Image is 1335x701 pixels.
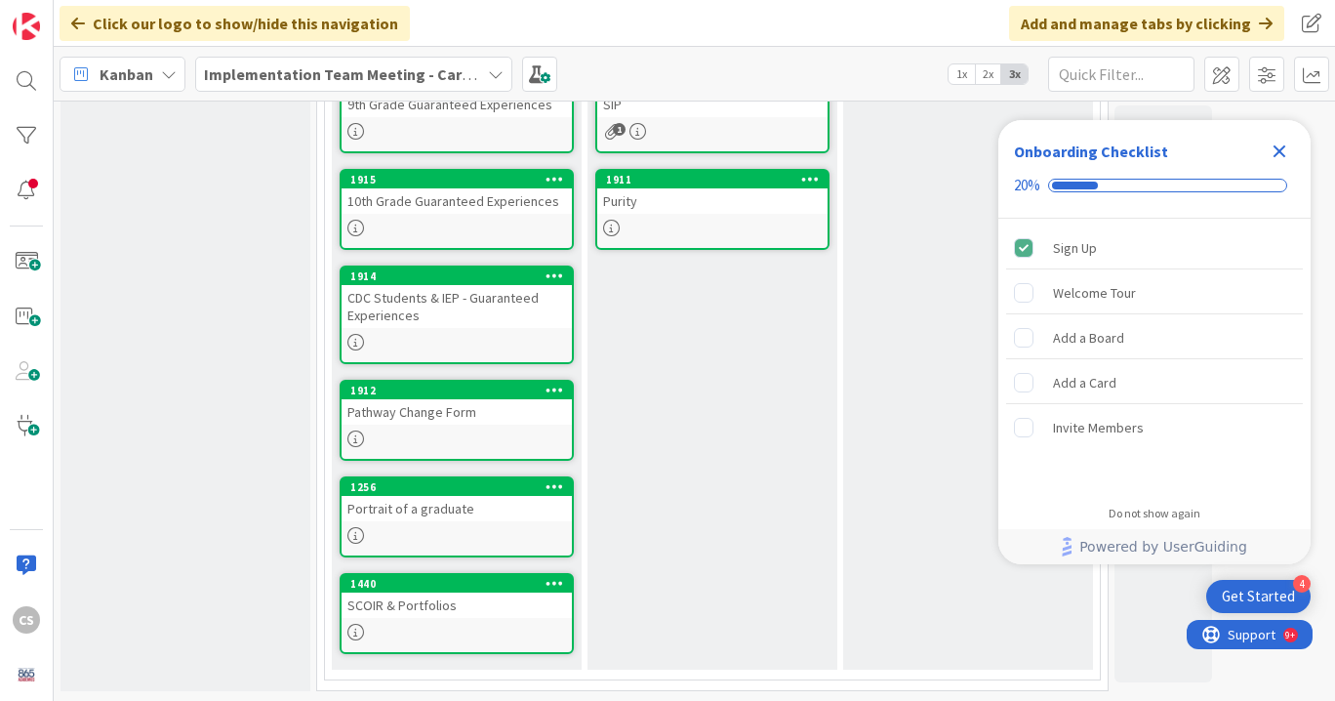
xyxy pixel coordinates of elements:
[60,6,410,41] div: Click our logo to show/hide this navigation
[1014,177,1295,194] div: Checklist progress: 20%
[340,476,574,557] a: 1256Portrait of a graduate
[350,173,572,186] div: 1915
[342,478,572,496] div: 1256
[1206,580,1311,613] div: Open Get Started checklist, remaining modules: 4
[342,593,572,618] div: SCOIR & Portfolios
[998,529,1311,564] div: Footer
[1053,281,1136,305] div: Welcome Tour
[606,173,828,186] div: 1911
[595,169,829,250] a: 1911Purity
[340,266,574,364] a: 1914CDC Students & IEP - Guaranteed Experiences
[1009,6,1284,41] div: Add and manage tabs by clicking
[1006,271,1303,314] div: Welcome Tour is incomplete.
[975,64,1001,84] span: 2x
[1053,371,1116,394] div: Add a Card
[13,606,40,634] div: CS
[342,171,572,214] div: 191510th Grade Guaranteed Experiences
[342,382,572,399] div: 1912
[342,575,572,593] div: 1440
[342,268,572,328] div: 1914CDC Students & IEP - Guaranteed Experiences
[1001,64,1028,84] span: 3x
[1048,57,1194,92] input: Quick Filter...
[41,3,89,26] span: Support
[342,92,572,117] div: 9th Grade Guaranteed Experiences
[1008,529,1301,564] a: Powered by UserGuiding
[1006,406,1303,449] div: Invite Members is incomplete.
[100,62,153,86] span: Kanban
[342,171,572,188] div: 1915
[1006,316,1303,359] div: Add a Board is incomplete.
[350,269,572,283] div: 1914
[342,399,572,425] div: Pathway Change Form
[350,577,572,591] div: 1440
[1293,575,1311,593] div: 4
[595,72,829,153] a: SIP
[350,480,572,494] div: 1256
[342,285,572,328] div: CDC Students & IEP - Guaranteed Experiences
[1014,140,1168,163] div: Onboarding Checklist
[998,219,1311,493] div: Checklist items
[1079,535,1247,558] span: Powered by UserGuiding
[340,169,574,250] a: 191510th Grade Guaranteed Experiences
[342,188,572,214] div: 10th Grade Guaranteed Experiences
[342,496,572,521] div: Portrait of a graduate
[340,573,574,654] a: 1440SCOIR & Portfolios
[1109,506,1200,521] div: Do not show again
[1006,227,1303,269] div: Sign Up is complete.
[597,188,828,214] div: Purity
[1014,177,1040,194] div: 20%
[340,72,574,153] a: 9th Grade Guaranteed Experiences
[597,171,828,188] div: 1911
[342,382,572,425] div: 1912Pathway Change Form
[597,171,828,214] div: 1911Purity
[1053,326,1124,350] div: Add a Board
[13,13,40,40] img: Visit kanbanzone.com
[342,478,572,521] div: 1256Portrait of a graduate
[13,661,40,688] img: avatar
[99,8,108,23] div: 9+
[342,575,572,618] div: 1440SCOIR & Portfolios
[949,64,975,84] span: 1x
[1222,587,1295,606] div: Get Started
[613,123,626,136] span: 1
[350,384,572,397] div: 1912
[1264,136,1295,167] div: Close Checklist
[340,380,574,461] a: 1912Pathway Change Form
[1053,416,1144,439] div: Invite Members
[204,64,546,84] b: Implementation Team Meeting - Career Themed
[998,120,1311,564] div: Checklist Container
[342,268,572,285] div: 1914
[1053,236,1097,260] div: Sign Up
[1006,361,1303,404] div: Add a Card is incomplete.
[597,92,828,117] div: SIP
